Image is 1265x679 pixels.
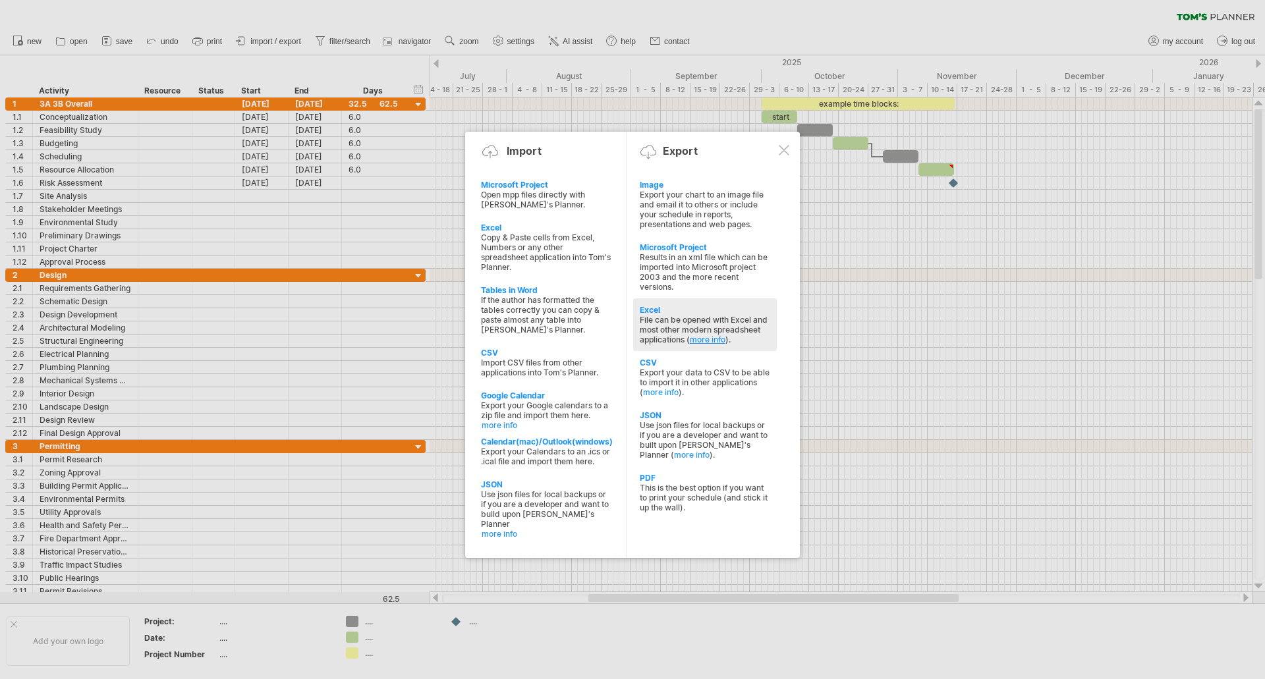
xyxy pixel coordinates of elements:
[663,144,698,157] div: Export
[482,529,612,539] a: more info
[640,473,770,483] div: PDF
[674,450,710,460] a: more info
[640,180,770,190] div: Image
[640,410,770,420] div: JSON
[481,295,611,335] div: If the author has formatted the tables correctly you can copy & paste almost any table into [PERS...
[481,232,611,272] div: Copy & Paste cells from Excel, Numbers or any other spreadsheet application into Tom's Planner.
[640,420,770,460] div: Use json files for local backups or if you are a developer and want to built upon [PERSON_NAME]'s...
[640,358,770,367] div: CSV
[640,305,770,315] div: Excel
[640,242,770,252] div: Microsoft Project
[481,285,611,295] div: Tables in Word
[643,387,679,397] a: more info
[640,190,770,229] div: Export your chart to an image file and email it to others or include your schedule in reports, pr...
[481,223,611,232] div: Excel
[507,144,542,157] div: Import
[640,252,770,292] div: Results in an xml file which can be imported into Microsoft project 2003 and the more recent vers...
[690,335,725,344] a: more info
[482,420,612,430] a: more info
[640,483,770,512] div: This is the best option if you want to print your schedule (and stick it up the wall).
[640,367,770,397] div: Export your data to CSV to be able to import it in other applications ( ).
[640,315,770,344] div: File can be opened with Excel and most other modern spreadsheet applications ( ).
